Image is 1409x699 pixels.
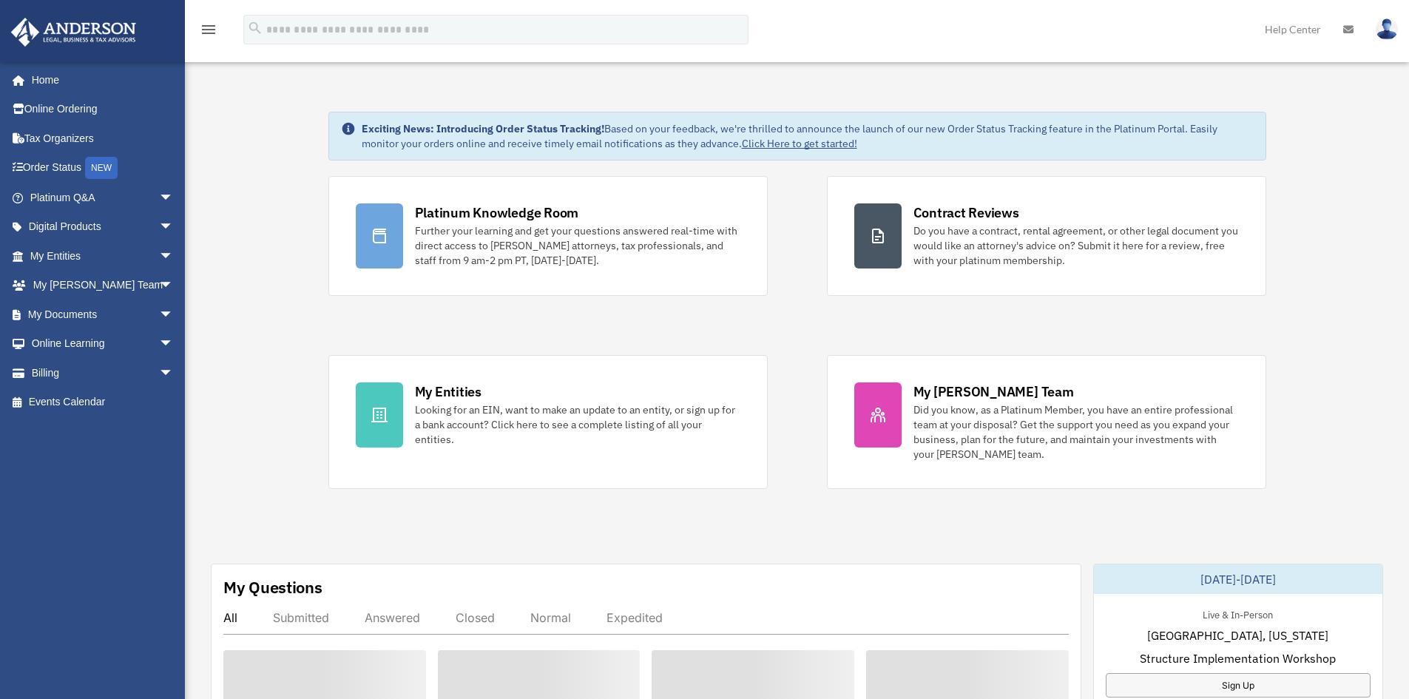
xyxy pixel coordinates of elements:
[415,223,740,268] div: Further your learning and get your questions answered real-time with direct access to [PERSON_NAM...
[159,300,189,330] span: arrow_drop_down
[7,18,141,47] img: Anderson Advisors Platinum Portal
[10,95,196,124] a: Online Ordering
[827,176,1266,296] a: Contract Reviews Do you have a contract, rental agreement, or other legal document you would like...
[1191,606,1285,621] div: Live & In-Person
[827,355,1266,489] a: My [PERSON_NAME] Team Did you know, as a Platinum Member, you have an entire professional team at...
[362,121,1254,151] div: Based on your feedback, we're thrilled to announce the launch of our new Order Status Tracking fe...
[159,329,189,359] span: arrow_drop_down
[362,122,604,135] strong: Exciting News: Introducing Order Status Tracking!
[606,610,663,625] div: Expedited
[328,355,768,489] a: My Entities Looking for an EIN, want to make an update to an entity, or sign up for a bank accoun...
[10,65,189,95] a: Home
[10,329,196,359] a: Online Learningarrow_drop_down
[913,402,1239,462] div: Did you know, as a Platinum Member, you have an entire professional team at your disposal? Get th...
[159,241,189,271] span: arrow_drop_down
[742,137,857,150] a: Click Here to get started!
[85,157,118,179] div: NEW
[365,610,420,625] div: Answered
[10,358,196,388] a: Billingarrow_drop_down
[10,300,196,329] a: My Documentsarrow_drop_down
[159,183,189,213] span: arrow_drop_down
[1376,18,1398,40] img: User Pic
[10,212,196,242] a: Digital Productsarrow_drop_down
[415,382,482,401] div: My Entities
[159,358,189,388] span: arrow_drop_down
[10,271,196,300] a: My [PERSON_NAME] Teamarrow_drop_down
[200,26,217,38] a: menu
[200,21,217,38] i: menu
[10,388,196,417] a: Events Calendar
[273,610,329,625] div: Submitted
[913,382,1074,401] div: My [PERSON_NAME] Team
[247,20,263,36] i: search
[913,223,1239,268] div: Do you have a contract, rental agreement, or other legal document you would like an attorney's ad...
[415,402,740,447] div: Looking for an EIN, want to make an update to an entity, or sign up for a bank account? Click her...
[10,153,196,183] a: Order StatusNEW
[10,241,196,271] a: My Entitiesarrow_drop_down
[328,176,768,296] a: Platinum Knowledge Room Further your learning and get your questions answered real-time with dire...
[159,271,189,301] span: arrow_drop_down
[415,203,579,222] div: Platinum Knowledge Room
[10,183,196,212] a: Platinum Q&Aarrow_drop_down
[530,610,571,625] div: Normal
[10,124,196,153] a: Tax Organizers
[913,203,1019,222] div: Contract Reviews
[456,610,495,625] div: Closed
[1106,673,1371,698] a: Sign Up
[1147,627,1328,644] span: [GEOGRAPHIC_DATA], [US_STATE]
[159,212,189,243] span: arrow_drop_down
[223,576,322,598] div: My Questions
[1094,564,1382,594] div: [DATE]-[DATE]
[1140,649,1336,667] span: Structure Implementation Workshop
[223,610,237,625] div: All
